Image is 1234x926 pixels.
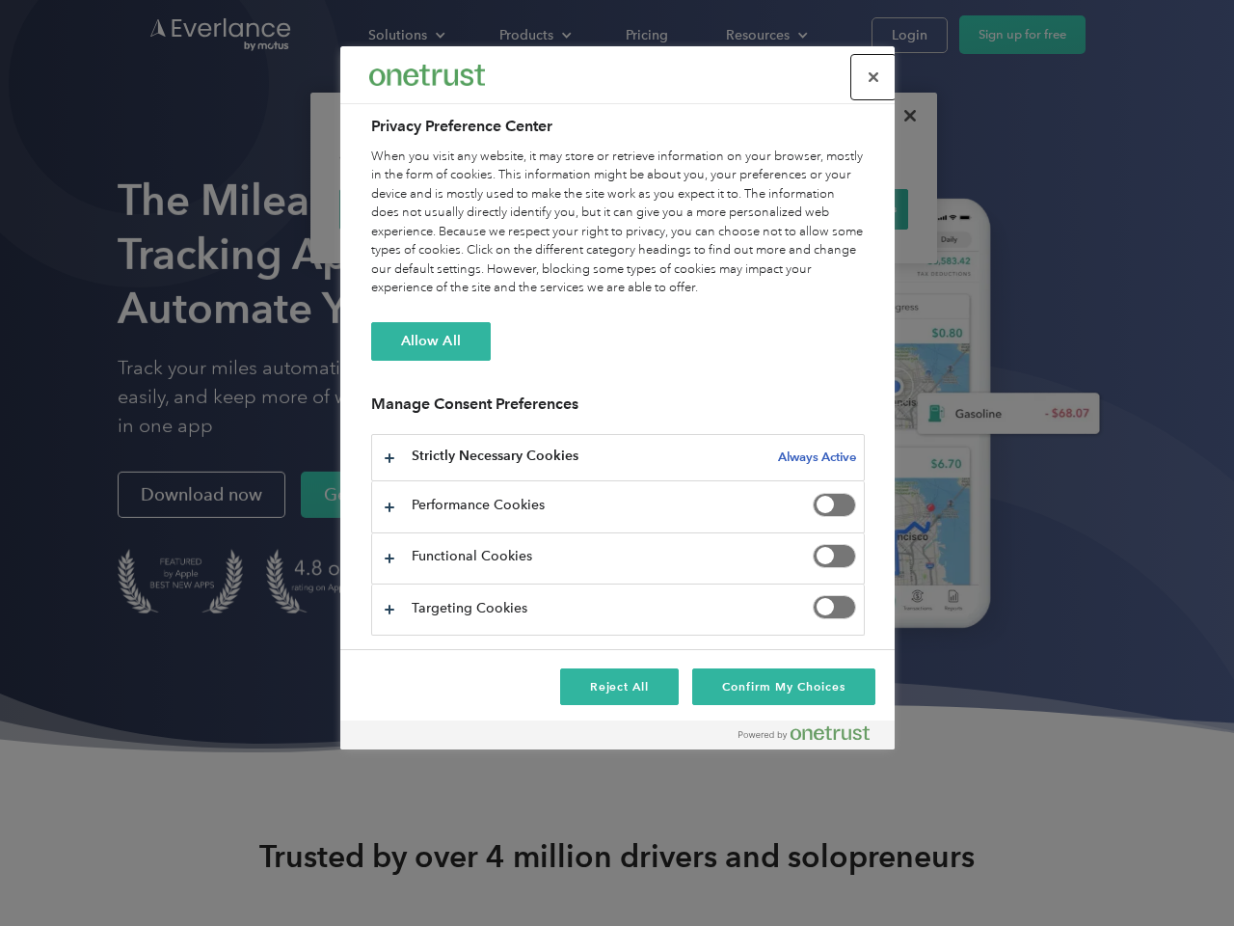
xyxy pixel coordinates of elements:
[369,65,485,85] img: Everlance
[371,148,865,298] div: When you visit any website, it may store or retrieve information on your browser, mostly in the f...
[371,395,865,424] h3: Manage Consent Preferences
[560,668,680,705] button: Reject All
[340,46,895,749] div: Privacy Preference Center
[692,668,874,705] button: Confirm My Choices
[340,46,895,749] div: Preference center
[852,56,895,98] button: Close
[738,725,870,741] img: Powered by OneTrust Opens in a new Tab
[369,56,485,95] div: Everlance
[371,115,865,138] h2: Privacy Preference Center
[371,322,491,361] button: Allow All
[738,725,885,749] a: Powered by OneTrust Opens in a new Tab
